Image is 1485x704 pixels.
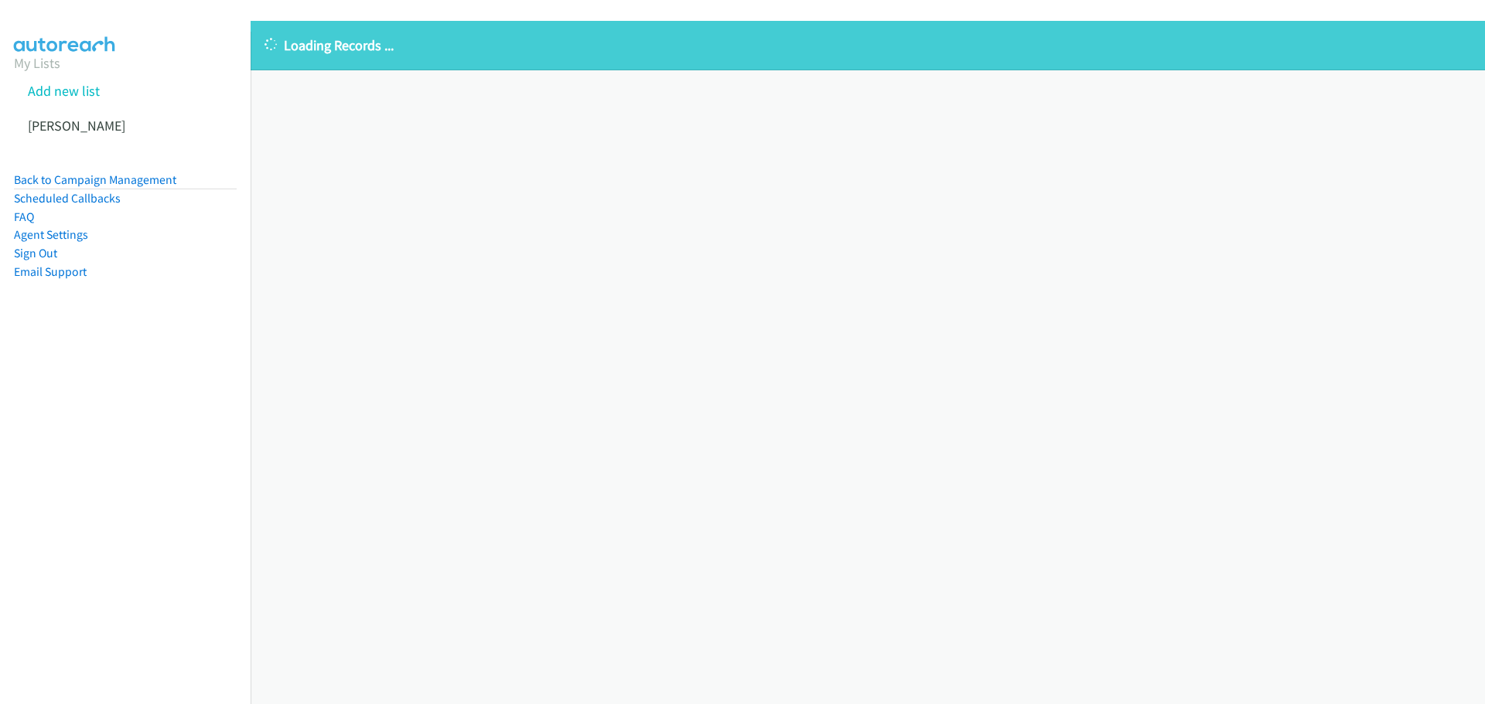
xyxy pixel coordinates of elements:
[14,209,34,224] a: FAQ
[14,191,121,206] a: Scheduled Callbacks
[28,82,100,100] a: Add new list
[265,35,1471,56] p: Loading Records ...
[14,246,57,260] a: Sign Out
[28,117,125,134] a: [PERSON_NAME]
[14,227,88,242] a: Agent Settings
[14,172,176,187] a: Back to Campaign Management
[14,54,60,72] a: My Lists
[14,264,87,279] a: Email Support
